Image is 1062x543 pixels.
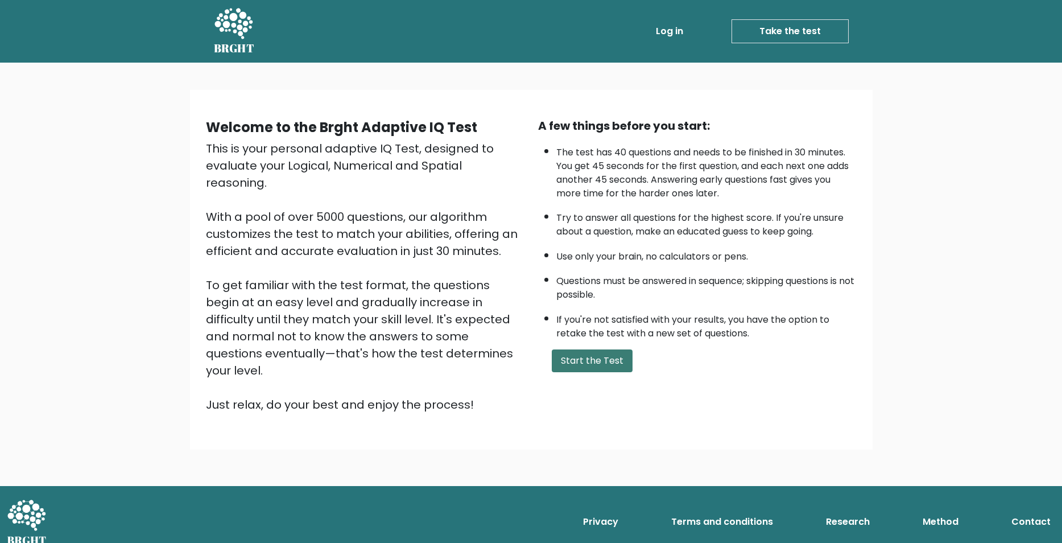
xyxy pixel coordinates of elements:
li: Try to answer all questions for the highest score. If you're unsure about a question, make an edu... [556,205,857,238]
a: Take the test [732,19,849,43]
a: Contact [1007,511,1055,533]
h5: BRGHT [214,42,255,55]
li: Questions must be answered in sequence; skipping questions is not possible. [556,269,857,302]
div: A few things before you start: [538,117,857,134]
a: Method [918,511,963,533]
a: Terms and conditions [667,511,778,533]
a: Privacy [578,511,623,533]
a: Log in [651,20,688,43]
div: This is your personal adaptive IQ Test, designed to evaluate your Logical, Numerical and Spatial ... [206,140,524,413]
li: Use only your brain, no calculators or pens. [556,244,857,264]
button: Start the Test [552,349,633,372]
b: Welcome to the Brght Adaptive IQ Test [206,118,477,137]
li: If you're not satisfied with your results, you have the option to retake the test with a new set ... [556,307,857,340]
a: BRGHT [214,5,255,58]
a: Research [821,511,874,533]
li: The test has 40 questions and needs to be finished in 30 minutes. You get 45 seconds for the firs... [556,140,857,200]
